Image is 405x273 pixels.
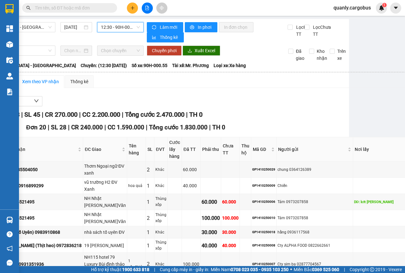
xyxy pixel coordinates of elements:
button: printerIn phơi [185,22,217,32]
div: sơn 0374521495 [1,198,82,205]
div: GP1410250018 [252,230,275,235]
strong: 0369 525 060 [312,267,339,272]
div: 30.000 [202,228,220,236]
input: 14/10/2025 [64,24,83,31]
th: Thu hộ [240,137,251,162]
span: bar-chart [152,35,157,40]
span: caret-down [393,5,399,11]
span: Chuyến: (12:30 [DATE]) [81,62,127,69]
div: 30.000 [222,229,239,236]
span: Loại xe: Xe hàng [214,62,246,69]
div: thơm 0985504050 [1,166,82,173]
div: 60.000 [183,166,199,173]
span: SL 28 [51,124,66,131]
span: TH 0 [189,111,202,118]
button: In đơn chọn [219,22,253,32]
div: Thơm Ngoại ngữ ĐV xanh [84,163,126,177]
div: Hotel 79 0931351936 [1,261,82,268]
td: GP1410250009 [251,178,277,194]
div: 1 [147,198,153,206]
span: | [122,111,123,118]
img: icon-new-feature [379,5,384,11]
th: Chưa TT [221,137,240,162]
span: | [79,111,81,118]
button: caret-down [390,3,401,14]
td: GP1410250010 [251,210,277,226]
span: | [104,124,106,131]
div: Tám 0973207858 [277,199,352,205]
div: 1 [147,242,153,250]
div: Thùng xốp [155,196,166,208]
div: 40.000 [183,182,199,189]
span: download [188,48,192,53]
div: 1 [147,228,153,236]
strong: 0708 023 035 - 0935 103 250 [231,267,289,272]
span: Miền Nam [211,266,289,273]
span: 1 [383,3,385,7]
span: SL 45 [24,111,40,118]
button: Chuyển phơi [147,46,182,56]
div: 1 xốp,1kiện [128,258,145,270]
span: | [48,124,49,131]
span: | [68,124,70,131]
div: 60.000 [202,198,220,206]
div: GP1410250010 [252,215,275,220]
span: CR 270.000 [45,111,78,118]
div: vũ trường H2 ĐV Xanh [84,179,126,193]
div: Chiến [277,183,352,189]
span: | [154,266,155,273]
th: SL [146,137,154,162]
button: bar-chartThống kê [147,32,184,42]
div: GP1410250007 [252,262,275,267]
div: nhà sách tố uyên ĐV [84,229,126,236]
td: GP1410250029 [251,162,277,178]
span: ⚪️ [290,268,292,271]
div: Cty ALPHA FOOD 0822662661 [277,243,352,249]
span: copyright [370,267,374,272]
button: syncLàm mới [147,22,183,32]
th: ĐVT [154,137,168,162]
span: Người gửi [278,146,346,153]
div: Thành (Tố Uyên) 0983910868 [1,229,82,236]
div: Khác [155,167,166,173]
span: In phơi [198,24,212,31]
span: TH 0 [212,124,225,131]
span: | [42,111,43,118]
th: Tên hàng [127,137,146,162]
span: aim [159,6,164,10]
div: 40.000 [202,242,220,250]
div: GP1410250009 [252,183,275,188]
div: Thống kê [70,78,88,85]
span: ĐC Giao [85,146,121,153]
span: Trên xe [335,48,348,62]
button: downloadXuất Excel [183,46,220,56]
img: dashboard-icon [6,25,13,32]
div: Thùng xốp [155,239,166,251]
span: message [7,260,13,266]
span: CR 240.000 [71,124,103,131]
span: file-add [145,6,149,10]
span: down [34,98,39,103]
img: warehouse-icon [6,41,13,48]
span: Tổng cước 2.470.000 [125,111,184,118]
span: | [344,266,345,273]
div: 100.000 [222,214,239,221]
span: Tài xế: Mr. Phương [172,62,209,69]
span: Làm mới [160,24,178,31]
img: warehouse-icon [6,73,13,79]
span: | [186,111,188,118]
th: Đã TT [182,137,201,162]
input: Chọn ngày [64,47,83,54]
span: Xuất Excel [195,47,215,54]
span: Đã giao [293,48,307,62]
div: Khác [155,183,166,189]
span: printer [190,25,195,30]
span: | [209,124,211,131]
td: GP1410250018 [251,226,277,239]
span: Mã GD [253,146,270,153]
span: Số xe: 90H-000.55 [132,62,167,69]
th: Phải thu [201,137,221,162]
span: Cung cấp máy in - giấy in: [160,266,209,273]
div: hằng 0936117568 [277,229,352,235]
img: warehouse-icon [6,217,13,223]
